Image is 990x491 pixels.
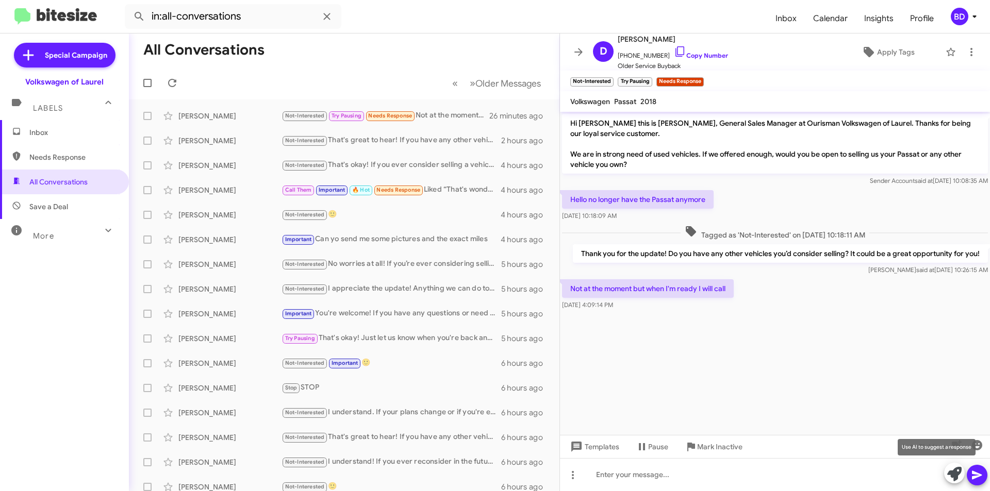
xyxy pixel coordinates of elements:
div: I appreciate the update! Anything we can do to help? Would love to earn your business! [282,283,501,295]
button: Apply Tags [835,43,940,61]
button: Templates [560,437,628,456]
div: 5 hours ago [501,259,551,269]
div: 5 hours ago [501,284,551,294]
a: Insights [856,4,902,33]
div: 4 hours ago [501,185,551,195]
span: Labels [33,104,63,113]
span: D [600,43,607,60]
p: Thank you for the update! Do you have any other vehicles you’d consider selling? It could be a gr... [573,244,988,263]
span: Not-Interested [285,137,325,144]
input: Search [125,4,341,29]
span: Not-Interested [285,360,325,366]
div: 2 hours ago [501,136,551,146]
span: Inbox [29,127,117,138]
div: 4 hours ago [501,160,551,171]
p: Not at the moment but when I'm ready I will call [562,279,734,298]
p: Hi [PERSON_NAME] this is [PERSON_NAME], General Sales Manager at Ourisman Volkswagen of Laurel. T... [562,114,988,174]
div: That's okay! If you ever consider selling a vehicle in the future, feel free to reach out. We're ... [282,159,501,171]
span: Needs Response [376,187,420,193]
div: 🙂 [282,357,501,369]
span: Stop [285,384,298,391]
h1: All Conversations [143,42,265,58]
span: » [470,77,475,90]
a: Inbox [767,4,805,33]
span: Volkswagen [570,97,610,106]
span: Important [332,360,358,366]
span: Important [319,187,345,193]
div: [PERSON_NAME] [178,185,282,195]
div: 5 hours ago [501,309,551,319]
span: 2018 [640,97,656,106]
span: Important [285,236,312,243]
button: Next [464,73,547,94]
div: I understand! If you ever reconsider in the future, feel free to reach out. Meanwhile, if you're ... [282,456,501,468]
span: Important [285,310,312,317]
div: [PERSON_NAME] [178,358,282,368]
span: 🔥 Hot [352,187,370,193]
div: [PERSON_NAME] [178,432,282,443]
div: That's okay! Just let us know when you're back and ready to schedule an appointment. We're here t... [282,332,501,344]
span: said at [915,177,933,184]
button: Previous [446,73,464,94]
div: 🙂 [282,209,501,221]
span: Needs Response [368,112,412,119]
div: [PERSON_NAME] [178,457,282,467]
div: BD [951,8,968,25]
span: Save a Deal [29,201,68,212]
span: Special Campaign [45,50,107,60]
span: [PERSON_NAME] [DATE] 10:26:15 AM [868,266,988,274]
div: Volkswagen of Laurel [25,77,104,87]
span: Not-Interested [285,211,325,218]
div: That's great to hear! If you have any other vehicles you'd consider selling, feel free to reach o... [282,134,501,146]
div: I understand. If your plans change or if you're ever interested in discussing your vehicle, feel ... [282,407,501,418]
div: 5 hours ago [501,333,551,344]
span: Try Pausing [332,112,361,119]
a: Calendar [805,4,856,33]
span: Not-Interested [285,483,325,490]
div: 4 hours ago [501,210,551,220]
div: [PERSON_NAME] [178,136,282,146]
span: Pause [648,437,668,456]
div: [PERSON_NAME] [178,111,282,121]
div: 6 hours ago [501,383,551,393]
div: [PERSON_NAME] [178,234,282,245]
button: Mark Inactive [676,437,751,456]
a: Profile [902,4,942,33]
a: Copy Number [674,52,728,59]
span: « [452,77,458,90]
span: [DATE] 10:18:09 AM [562,212,617,219]
button: Pause [628,437,676,456]
span: Not-Interested [285,459,325,465]
span: Not-Interested [285,409,325,416]
span: [PERSON_NAME] [618,33,728,45]
div: 6 hours ago [501,432,551,443]
div: That's great to hear! If you have any other vehicles you'd like to sell, feel free to reach out. ... [282,431,501,443]
div: Can yo send me some pictures and the exact miles [282,233,501,245]
button: BD [942,8,979,25]
span: Older Messages [475,78,541,89]
span: Mark Inactive [697,437,742,456]
span: More [33,231,54,241]
div: [PERSON_NAME] [178,259,282,269]
span: said at [916,266,934,274]
div: You're welcome! If you have any questions or need assistance in the future, don't hesitate to con... [282,308,501,319]
span: Needs Response [29,152,117,162]
a: Special Campaign [14,43,115,67]
span: Passat [614,97,636,106]
p: Hello no longer have the Passat anymore [562,190,714,209]
div: 6 hours ago [501,358,551,368]
span: All Conversations [29,177,88,187]
span: Not-Interested [285,162,325,168]
div: [PERSON_NAME] [178,210,282,220]
span: Apply Tags [877,43,915,61]
small: Needs Response [656,77,704,87]
span: Not-Interested [285,434,325,441]
span: Not-Interested [285,112,325,119]
span: [PHONE_NUMBER] [618,45,728,61]
span: Templates [568,437,619,456]
small: Not-Interested [570,77,614,87]
div: 6 hours ago [501,408,551,418]
small: Try Pausing [618,77,652,87]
